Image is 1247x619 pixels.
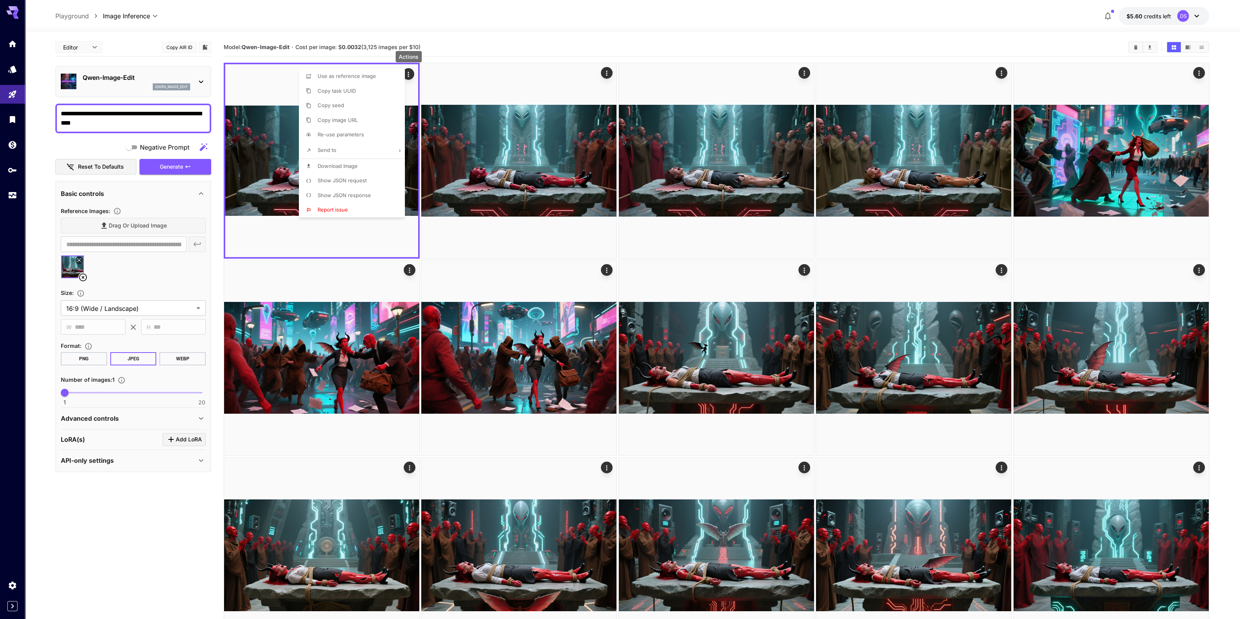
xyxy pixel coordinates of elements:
span: Copy image URL [318,117,358,123]
span: Send to [318,147,336,153]
span: Use as reference image [318,73,376,79]
span: Copy seed [318,102,344,108]
div: Actions [396,51,422,62]
span: Show JSON request [318,177,367,183]
span: Report issue [318,206,348,213]
span: Copy task UUID [318,88,356,94]
span: Re-use parameters [318,131,364,138]
span: Show JSON response [318,192,371,198]
span: Download Image [318,163,358,169]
